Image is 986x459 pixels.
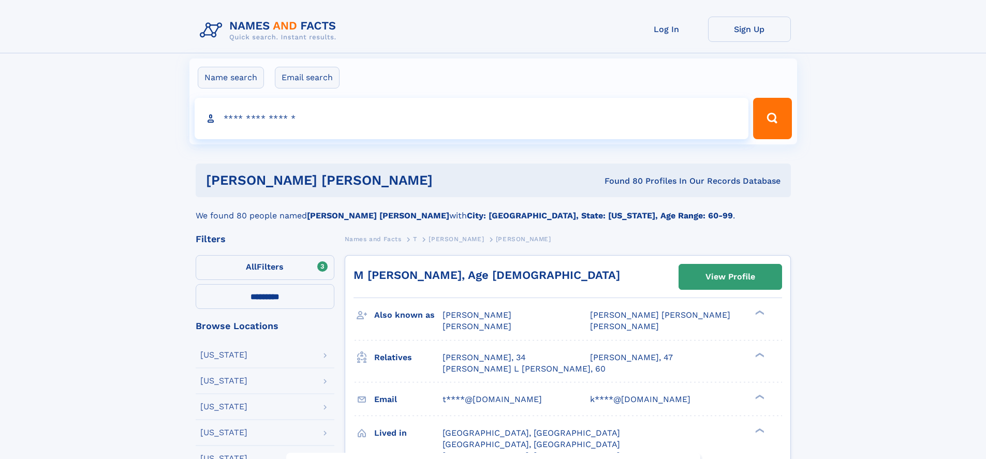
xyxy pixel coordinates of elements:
[198,67,264,88] label: Name search
[753,393,765,400] div: ❯
[246,262,257,272] span: All
[200,377,247,385] div: [US_STATE]
[200,403,247,411] div: [US_STATE]
[753,351,765,358] div: ❯
[679,264,782,289] a: View Profile
[443,310,511,320] span: [PERSON_NAME]
[753,98,791,139] button: Search Button
[590,310,730,320] span: [PERSON_NAME] [PERSON_NAME]
[590,321,659,331] span: [PERSON_NAME]
[753,427,765,434] div: ❯
[196,255,334,280] label: Filters
[374,306,443,324] h3: Also known as
[705,265,755,289] div: View Profile
[443,428,620,438] span: [GEOGRAPHIC_DATA], [GEOGRAPHIC_DATA]
[467,211,733,220] b: City: [GEOGRAPHIC_DATA], State: [US_STATE], Age Range: 60-99
[496,235,551,243] span: [PERSON_NAME]
[429,232,484,245] a: [PERSON_NAME]
[354,269,620,282] a: M [PERSON_NAME], Age [DEMOGRAPHIC_DATA]
[307,211,449,220] b: [PERSON_NAME] [PERSON_NAME]
[753,309,765,316] div: ❯
[625,17,708,42] a: Log In
[519,175,781,187] div: Found 80 Profiles In Our Records Database
[195,98,749,139] input: search input
[200,428,247,437] div: [US_STATE]
[196,234,334,244] div: Filters
[196,321,334,331] div: Browse Locations
[275,67,340,88] label: Email search
[443,321,511,331] span: [PERSON_NAME]
[413,235,417,243] span: T
[374,349,443,366] h3: Relatives
[374,391,443,408] h3: Email
[443,363,606,375] a: [PERSON_NAME] L [PERSON_NAME], 60
[345,232,402,245] a: Names and Facts
[200,351,247,359] div: [US_STATE]
[413,232,417,245] a: T
[590,352,673,363] a: [PERSON_NAME], 47
[708,17,791,42] a: Sign Up
[374,424,443,442] h3: Lived in
[196,197,791,222] div: We found 80 people named with .
[443,352,526,363] a: [PERSON_NAME], 34
[429,235,484,243] span: [PERSON_NAME]
[443,439,620,449] span: [GEOGRAPHIC_DATA], [GEOGRAPHIC_DATA]
[206,174,519,187] h1: [PERSON_NAME] [PERSON_NAME]
[196,17,345,45] img: Logo Names and Facts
